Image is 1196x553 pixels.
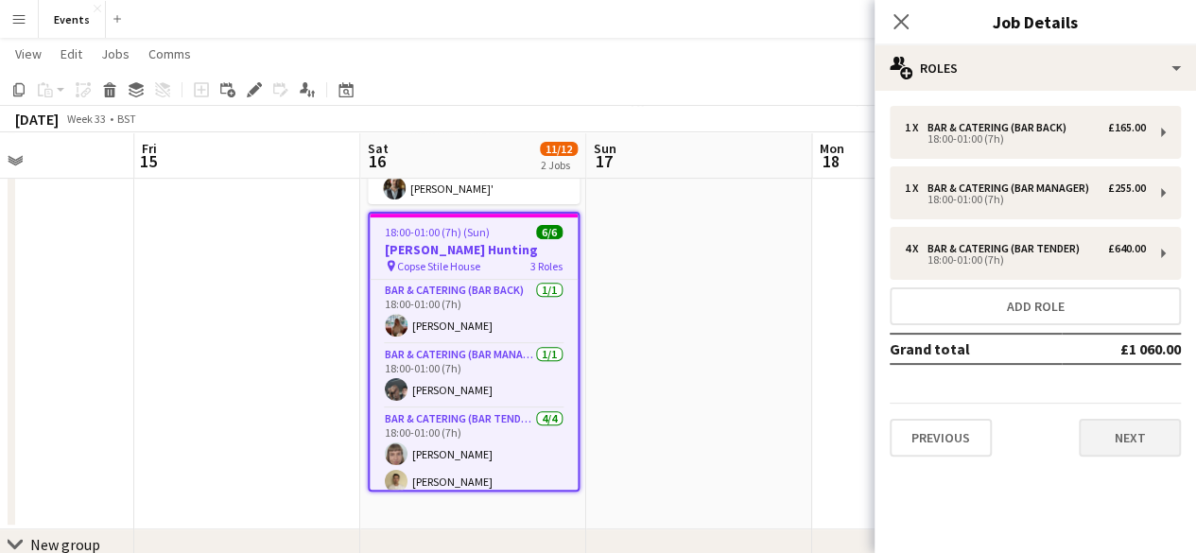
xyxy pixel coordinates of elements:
[591,150,616,172] span: 17
[365,150,389,172] span: 16
[927,121,1074,134] div: Bar & Catering (Bar Back)
[61,45,82,62] span: Edit
[117,112,136,126] div: BST
[1079,419,1181,457] button: Next
[927,242,1087,255] div: Bar & Catering (Bar Tender)
[1062,334,1181,364] td: £1 060.00
[890,334,1062,364] td: Grand total
[1108,181,1146,195] div: £255.00
[1108,121,1146,134] div: £165.00
[142,140,157,157] span: Fri
[536,225,563,239] span: 6/6
[594,140,616,157] span: Sun
[530,259,563,273] span: 3 Roles
[541,158,577,172] div: 2 Jobs
[141,42,199,66] a: Comms
[101,45,130,62] span: Jobs
[905,181,927,195] div: 1 x
[139,150,157,172] span: 15
[385,225,490,239] span: 18:00-01:00 (7h) (Sun)
[875,45,1196,91] div: Roles
[368,212,580,492] app-job-card: 18:00-01:00 (7h) (Sun)6/6[PERSON_NAME] Hunting Copse Stile House3 RolesBar & Catering (Bar Back)1...
[905,121,927,134] div: 1 x
[890,419,992,457] button: Previous
[397,259,480,273] span: Copse Stile House
[370,344,578,408] app-card-role: Bar & Catering (Bar Manager)1/118:00-01:00 (7h)[PERSON_NAME]
[905,255,1146,265] div: 18:00-01:00 (7h)
[370,241,578,258] h3: [PERSON_NAME] Hunting
[875,9,1196,34] h3: Job Details
[905,134,1146,144] div: 18:00-01:00 (7h)
[820,140,844,157] span: Mon
[39,1,106,38] button: Events
[905,242,927,255] div: 4 x
[905,195,1146,204] div: 18:00-01:00 (7h)
[94,42,137,66] a: Jobs
[8,42,49,66] a: View
[62,112,110,126] span: Week 33
[148,45,191,62] span: Comms
[927,181,1097,195] div: Bar & Catering (Bar Manager)
[15,45,42,62] span: View
[540,142,578,156] span: 11/12
[890,287,1181,325] button: Add role
[53,42,90,66] a: Edit
[370,280,578,344] app-card-role: Bar & Catering (Bar Back)1/118:00-01:00 (7h)[PERSON_NAME]
[15,110,59,129] div: [DATE]
[1108,242,1146,255] div: £640.00
[368,140,389,157] span: Sat
[817,150,844,172] span: 18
